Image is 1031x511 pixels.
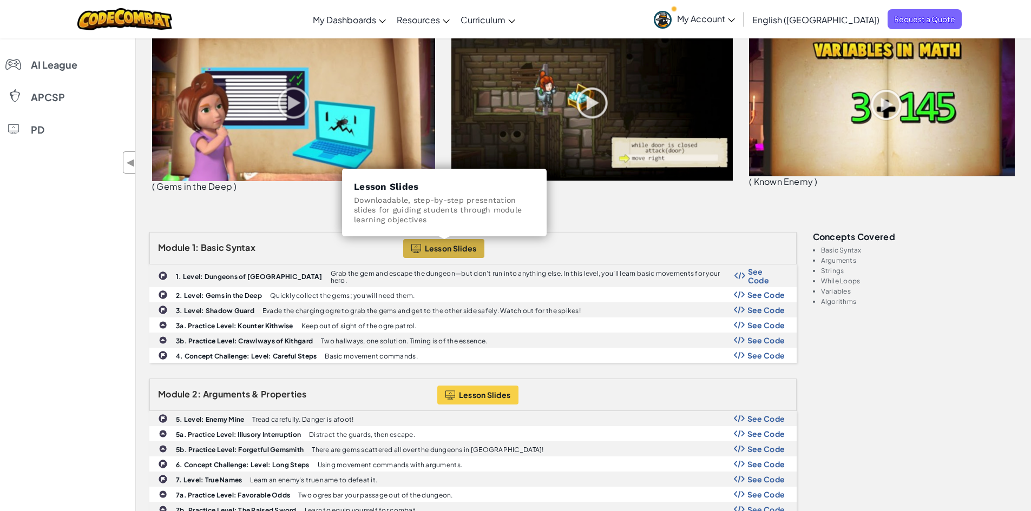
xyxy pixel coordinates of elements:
[734,460,745,468] img: Show Code Logo
[149,472,797,487] a: 7. Level: True Names Learn an enemy's true name to defeat it. Show Code Logo See Code
[31,60,77,70] span: AI League
[734,321,745,329] img: Show Code Logo
[77,8,172,30] img: CodeCombat logo
[354,181,535,193] h3: Lesson Slides
[747,414,785,423] span: See Code
[176,322,293,330] b: 3a. Practice Level: Kounter Kithwise
[331,270,734,284] p: Grab the gem and escape the dungeon—but don’t run into anything else. In this level, you’ll learn...
[176,476,242,484] b: 7. Level: True Names
[815,176,817,187] span: )
[821,298,1018,305] li: Algorithms
[309,431,415,438] p: Distract the guards, then escape.
[149,348,797,363] a: 4. Concept Challenge: Level: Careful Steps Basic movement commands. Show Code Logo See Code
[156,181,232,192] span: Gems in the Deep
[749,28,1015,176] img: variables_unlocked.png
[159,321,167,329] img: IconPracticeLevel.svg
[307,5,391,34] a: My Dashboards
[734,430,745,437] img: Show Code Logo
[158,414,168,423] img: IconChallengeLevel.svg
[159,444,167,453] img: IconPracticeLevel.svg
[149,333,797,348] a: 3b. Practice Level: Crawlways of Kithgard Two hallways, one solution. Timing is of the essence. S...
[747,429,785,438] span: See Code
[149,317,797,333] a: 3a. Practice Level: Kounter Kithwise Keep out of sight of the ogre patrol. Show Code Logo See Code
[298,492,452,499] p: Two ogres bar your passage out of the dungeon.
[159,429,167,438] img: IconPracticeLevel.svg
[747,351,785,360] span: See Code
[176,491,290,499] b: 7a. Practice Level: Favorable Odds
[176,430,301,439] b: 5a. Practice Level: Illusory Interruption
[425,244,477,253] span: Lesson Slides
[461,14,505,25] span: Curriculum
[176,273,323,281] b: 1. Level: Dungeons of [GEOGRAPHIC_DATA]
[149,426,797,441] a: 5a. Practice Level: Illusory Interruption Distract the guards, then escape. Show Code Logo See Code
[747,460,785,468] span: See Code
[391,5,455,34] a: Resources
[176,291,262,300] b: 2. Level: Gems in the Deep
[654,11,672,29] img: avatar
[158,290,168,300] img: IconChallengeLevel.svg
[747,490,785,499] span: See Code
[176,461,310,469] b: 6. Concept Challenge: Level: Long Steps
[821,267,1018,274] li: Strings
[734,272,745,280] img: Show Code Logo
[459,390,511,399] span: Lesson Slides
[270,292,415,299] p: Quickly collect the gems; you will need them.
[313,14,376,25] span: My Dashboards
[734,475,745,483] img: Show Code Logo
[192,388,201,400] span: 2:
[262,307,581,314] p: Evade the charging ogre to grab the gems and get to the other side safely. Watch out for the spikes!
[176,446,304,454] b: 5b. Practice Level: Forgetful Gemsmith
[677,13,735,24] span: My Account
[747,290,785,299] span: See Code
[158,388,191,400] span: Module
[747,306,785,314] span: See Code
[152,181,155,192] span: (
[325,353,417,360] p: Basic movement commands.
[403,239,485,258] button: Lesson Slides
[748,267,785,284] span: See Code
[734,415,745,422] img: Show Code Logo
[734,336,745,344] img: Show Code Logo
[149,411,797,426] a: 5. Level: Enemy Mine Tread carefully. Danger is afoot! Show Code Logo See Code
[747,444,785,453] span: See Code
[451,23,733,181] img: while_loops_unlocked.png
[734,351,745,359] img: Show Code Logo
[158,350,168,360] img: IconChallengeLevel.svg
[734,291,745,298] img: Show Code Logo
[821,247,1018,254] li: Basic Syntax
[149,264,797,287] a: 1. Level: Dungeons of [GEOGRAPHIC_DATA] Grab the gem and escape the dungeon—but don’t run into an...
[159,490,167,499] img: IconPracticeLevel.svg
[301,322,417,329] p: Keep out of sight of the ogre patrol.
[158,474,168,484] img: IconChallengeLevel.svg
[318,461,463,468] p: Using movement commands with arguments.
[149,456,797,472] a: 6. Concept Challenge: Level: Long Steps Using movement commands with arguments. Show Code Logo Se...
[159,336,167,344] img: IconPracticeLevel.svg
[149,487,797,502] a: 7a. Practice Level: Favorable Odds Two ogres bar your passage out of the dungeon. Show Code Logo ...
[734,490,745,498] img: Show Code Logo
[648,2,740,36] a: My Account
[437,386,519,404] a: Lesson Slides
[455,5,521,34] a: Curriculum
[747,5,885,34] a: English ([GEOGRAPHIC_DATA])
[176,352,317,360] b: 4. Concept Challenge: Level: Careful Steps
[749,176,752,187] span: (
[158,242,191,253] span: Module
[201,242,255,253] span: Basic Syntax
[821,277,1018,284] li: While Loops
[149,287,797,302] a: 2. Level: Gems in the Deep Quickly collect the gems; you will need them. Show Code Logo See Code
[176,415,244,423] b: 5. Level: Enemy Mine
[126,155,135,170] span: ◀
[888,9,962,29] a: Request a Quote
[192,242,199,253] span: 1:
[158,459,168,469] img: IconChallengeLevel.svg
[813,232,1018,241] h3: Concepts covered
[252,416,353,423] p: Tread carefully. Danger is afoot!
[734,445,745,453] img: Show Code Logo
[321,337,487,344] p: Two hallways, one solution. Timing is of the essence.
[747,321,785,329] span: See Code
[754,176,813,187] span: Known Enemy
[747,336,785,344] span: See Code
